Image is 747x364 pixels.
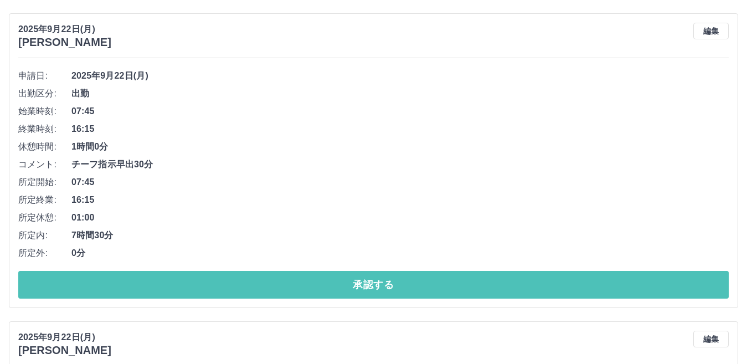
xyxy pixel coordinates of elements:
[18,271,729,299] button: 承認する
[18,211,71,224] span: 所定休憩:
[693,23,729,39] button: 編集
[18,331,111,344] p: 2025年9月22日(月)
[71,69,729,83] span: 2025年9月22日(月)
[18,140,71,153] span: 休憩時間:
[71,105,729,118] span: 07:45
[71,229,729,242] span: 7時間30分
[71,211,729,224] span: 01:00
[18,247,71,260] span: 所定外:
[71,140,729,153] span: 1時間0分
[18,23,111,36] p: 2025年9月22日(月)
[71,247,729,260] span: 0分
[18,344,111,357] h3: [PERSON_NAME]
[71,193,729,207] span: 16:15
[18,176,71,189] span: 所定開始:
[71,176,729,189] span: 07:45
[18,158,71,171] span: コメント:
[18,69,71,83] span: 申請日:
[18,229,71,242] span: 所定内:
[18,193,71,207] span: 所定終業:
[71,122,729,136] span: 16:15
[18,87,71,100] span: 出勤区分:
[18,105,71,118] span: 始業時刻:
[18,122,71,136] span: 終業時刻:
[71,158,729,171] span: チーフ指示早出30分
[18,36,111,49] h3: [PERSON_NAME]
[693,331,729,347] button: 編集
[71,87,729,100] span: 出勤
